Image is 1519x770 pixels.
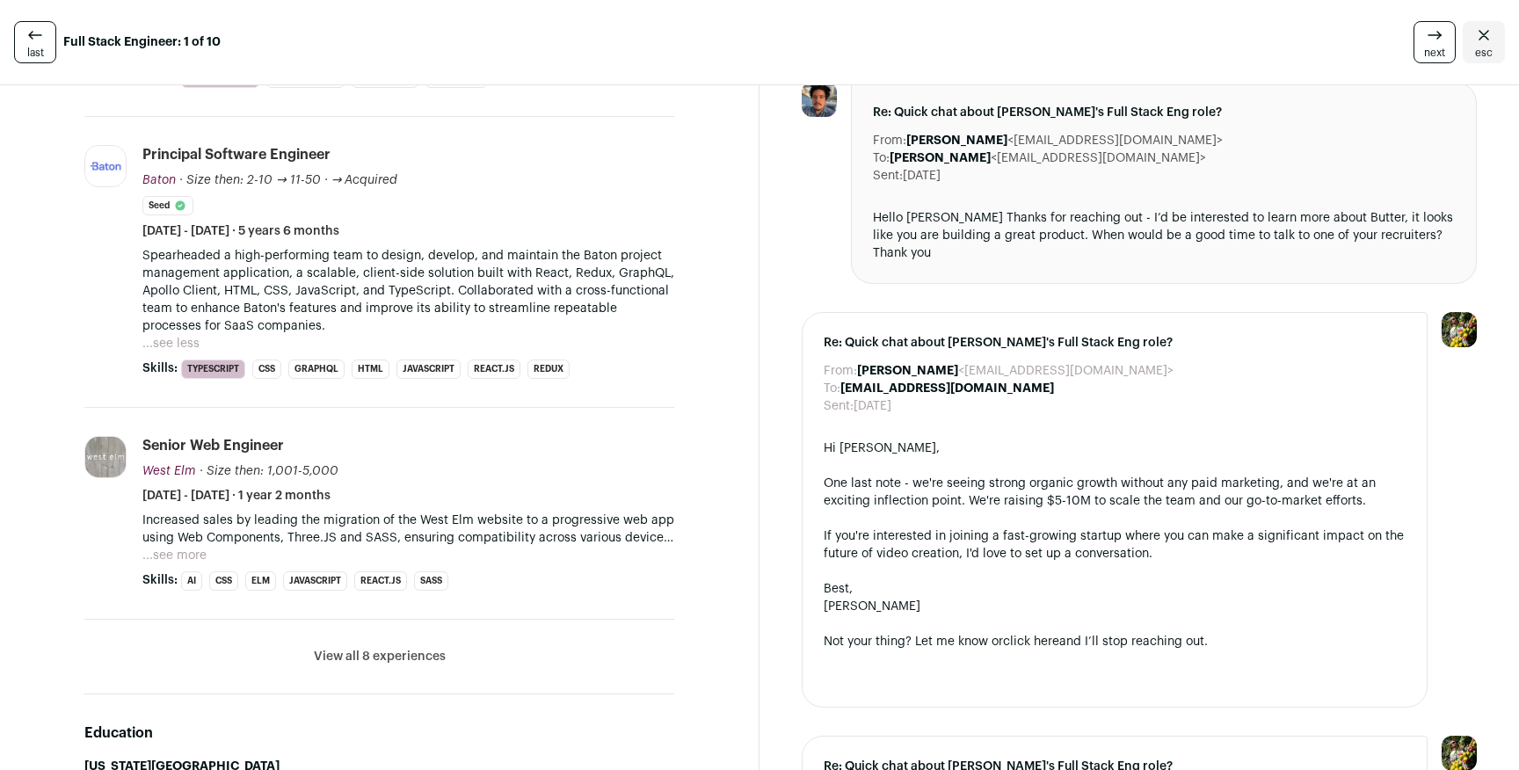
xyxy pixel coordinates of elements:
li: Redux [527,360,570,379]
b: [EMAIL_ADDRESS][DOMAIN_NAME] [840,382,1054,395]
div: Hi [PERSON_NAME], [824,439,1406,457]
span: · Size then: 1,001-5,000 [200,465,338,477]
li: JavaScript [283,571,347,591]
img: 3031f5d746c67924761c0c2bb8e77033febf66d92262cc45c53a308845633674.jpg [85,437,126,477]
span: last [27,46,44,60]
span: [DATE] - [DATE] · 5 years 6 months [142,222,339,240]
span: Re: Quick chat about [PERSON_NAME]'s Full Stack Eng role? [824,334,1406,352]
dt: From: [824,362,857,380]
dt: To: [873,149,890,167]
img: 6689865-medium_jpg [1442,312,1477,347]
button: ...see less [142,335,200,352]
dd: [DATE] [903,167,941,185]
div: Not your thing? Let me know or and I’ll stop reaching out. [824,633,1406,650]
li: HTML [352,360,389,379]
div: [PERSON_NAME] [824,598,1406,615]
span: [DATE] - [DATE] · 1 year 2 months [142,487,331,505]
button: View all 8 experiences [314,648,446,665]
dt: From: [873,132,906,149]
a: next [1414,21,1456,63]
dt: Sent: [824,397,854,415]
li: React.js [354,571,407,591]
div: Hello [PERSON_NAME] Thanks for reaching out - I’d be interested to learn more about Butter, it lo... [873,209,1455,262]
span: Baton [142,174,176,186]
li: CSS [252,360,281,379]
span: esc [1475,46,1493,60]
span: Re: Quick chat about [PERSON_NAME]'s Full Stack Eng role? [873,104,1455,121]
a: Close [1463,21,1505,63]
dt: Sent: [873,167,903,185]
span: next [1424,46,1445,60]
dd: <[EMAIL_ADDRESS][DOMAIN_NAME]> [890,149,1206,167]
dt: To: [824,380,840,397]
li: TypeScript [181,360,245,379]
a: last [14,21,56,63]
div: If you're interested in joining a fast-growing startup where you can make a significant impact on... [824,527,1406,563]
b: [PERSON_NAME] [890,152,991,164]
div: One last note - we're seeing strong organic growth without any paid marketing, and we're at an ex... [824,475,1406,510]
img: 68569edc0d66df1ac6a5b8184d2b6fd104766936ab0cee49e09b7729385f8c24.jpg [802,82,837,117]
div: Principal Software Engineer [142,145,331,164]
span: Skills: [142,571,178,589]
li: React.js [468,360,520,379]
dd: [DATE] [854,397,891,415]
h2: Education [84,723,674,744]
span: · Size then: 2-10 → 11-50 [179,174,321,186]
dd: <[EMAIL_ADDRESS][DOMAIN_NAME]> [906,132,1223,149]
span: West Elm [142,465,196,477]
strong: Full Stack Engineer: 1 of 10 [63,33,221,51]
span: · [324,171,328,189]
li: Elm [245,571,276,591]
li: GraphQL [288,360,345,379]
button: ...see more [142,547,207,564]
b: [PERSON_NAME] [906,134,1007,147]
p: Increased sales by leading the migration of the West Elm website to a progressive web app using W... [142,512,674,547]
li: Sass [414,571,448,591]
span: → Acquired [331,174,398,186]
a: click here [1003,636,1059,648]
b: [PERSON_NAME] [857,365,958,377]
li: JavaScript [396,360,461,379]
p: Spearheaded a high-performing team to design, develop, and maintain the Baton project management ... [142,247,674,335]
li: Seed [142,196,193,215]
img: f8db3fa60581c43e5144a561a3dc49469a732837594c4106a74fdae3a48c6901.jpg [85,146,126,186]
span: Skills: [142,360,178,377]
div: Best, [824,580,1406,598]
dd: <[EMAIL_ADDRESS][DOMAIN_NAME]> [857,362,1174,380]
div: Senior Web Engineer [142,436,284,455]
li: AI [181,571,202,591]
li: CSS [209,571,238,591]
